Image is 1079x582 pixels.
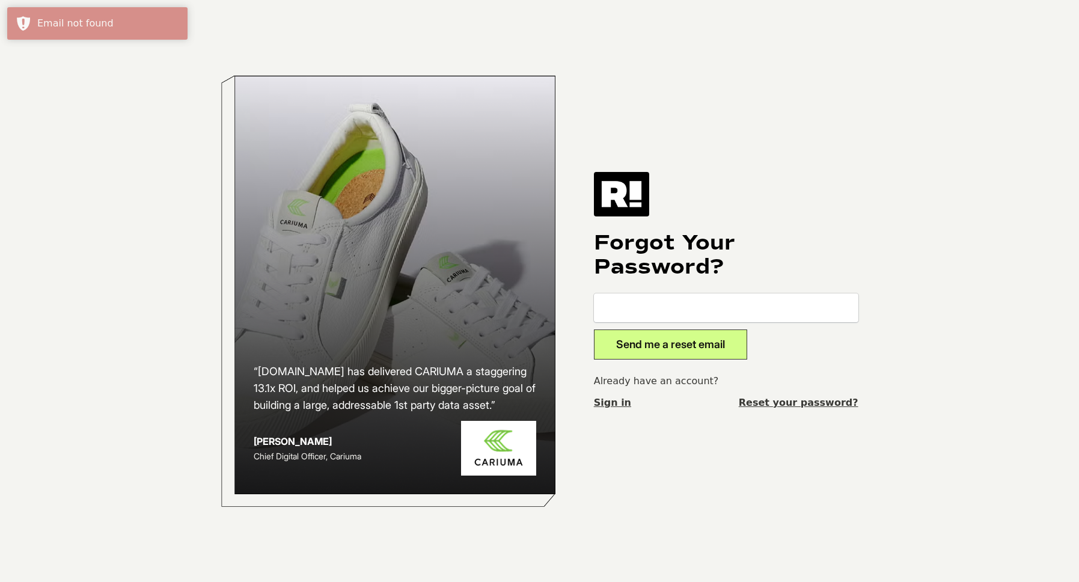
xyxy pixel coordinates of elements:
h2: “[DOMAIN_NAME] has delivered CARIUMA a staggering 13.1x ROI, and helped us achieve our bigger-pic... [254,363,536,414]
span: Chief Digital Officer, Cariuma [254,451,361,461]
a: Reset your password? [739,396,858,410]
a: Sign in [594,396,631,410]
button: Send me a reset email [594,329,747,360]
strong: [PERSON_NAME] [254,435,332,447]
h1: Forgot Your Password? [594,231,858,279]
img: Cariuma [461,421,536,476]
div: Email not found [37,16,179,31]
p: Already have an account? [594,374,858,388]
img: Retention.com [594,172,649,216]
